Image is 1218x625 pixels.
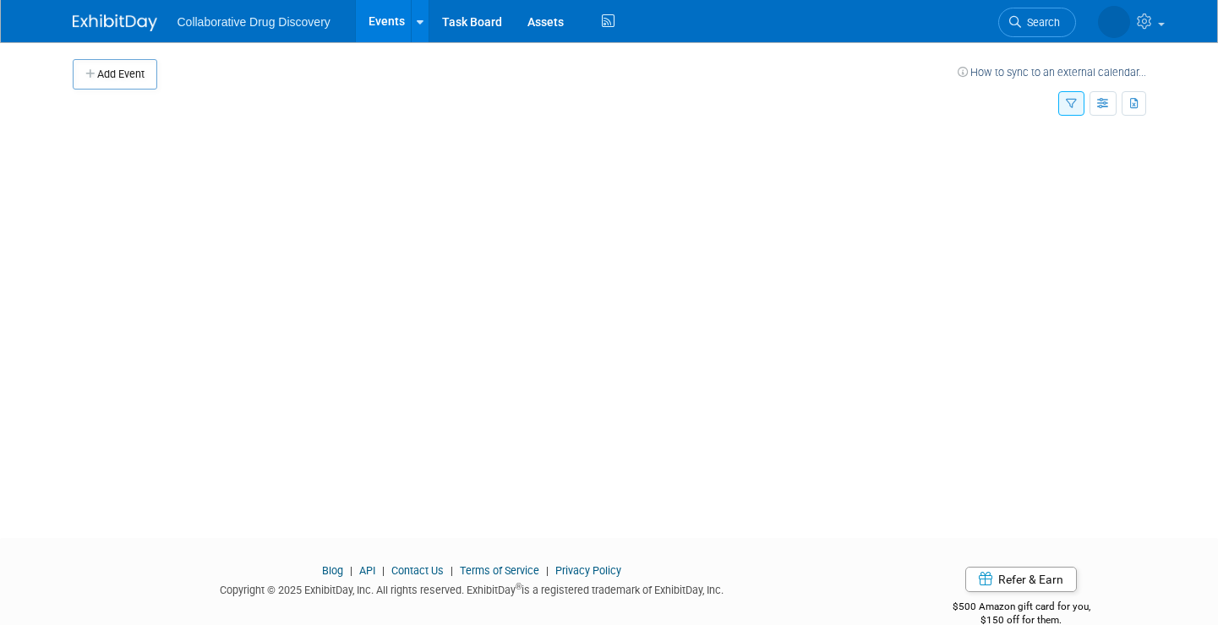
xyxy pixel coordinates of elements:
[998,8,1076,37] a: Search
[460,564,539,577] a: Terms of Service
[555,564,621,577] a: Privacy Policy
[516,582,522,591] sup: ®
[965,567,1077,592] a: Refer & Earn
[73,14,157,31] img: ExhibitDay
[958,66,1146,79] a: How to sync to an external calendar...
[542,564,553,577] span: |
[359,564,375,577] a: API
[378,564,389,577] span: |
[1021,16,1060,29] span: Search
[1098,6,1130,38] img: Lauren Kossy
[446,564,457,577] span: |
[391,564,444,577] a: Contact Us
[178,15,330,29] span: Collaborative Drug Discovery
[346,564,357,577] span: |
[73,59,157,90] button: Add Event
[322,564,343,577] a: Blog
[73,579,871,598] div: Copyright © 2025 ExhibitDay, Inc. All rights reserved. ExhibitDay is a registered trademark of Ex...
